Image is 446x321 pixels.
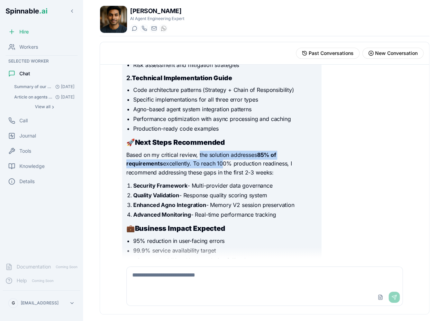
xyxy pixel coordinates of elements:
p: Based on my critical review, the solution addresses excellently. To reach 100% production readine... [126,151,318,177]
span: Journal [19,132,36,139]
h2: 💼 [126,224,318,233]
li: - Multi-provider data governance [133,181,318,190]
span: View all [35,104,51,110]
span: Tools [19,148,31,154]
span: Spinnable [6,7,47,15]
span: New Conversation [375,50,418,57]
h3: 2. [126,73,318,83]
strong: Business Impact Expected [135,224,225,233]
span: Past Conversations [309,50,354,57]
strong: Advanced Monitoring [133,211,191,218]
span: Documentation [17,263,51,270]
li: 99.9% service availability target [133,246,318,255]
span: Summary of our work Hi Manuel, Please go check our merged pull requests on GitHub from the pas...... [14,84,53,89]
span: Call [19,117,28,124]
span: [DATE] [53,84,74,89]
div: Selected Worker [3,57,80,65]
li: Performance optimization with async processing and caching [133,115,318,123]
li: Code architecture patterns (Strategy + Chain of Responsibility) [133,86,318,94]
button: View past conversations [296,48,359,59]
li: Specific implementations for all three error types [133,95,318,104]
li: - Memory V2 session preservation [133,201,318,209]
strong: Technical Implementation Guide [132,74,232,82]
p: [EMAIL_ADDRESS] [21,300,58,306]
li: - Real-time performance tracking [133,210,318,219]
li: <2 second additional latency during fallbacks [133,256,318,264]
button: Send email to manuel.mehta@getspinnable.ai [149,24,158,32]
span: Coming Soon [30,277,56,284]
button: Open conversation: Summary of our work Hi Manuel, Please go check our merged pull requests on Git... [11,82,78,92]
h1: [PERSON_NAME] [130,6,184,16]
button: WhatsApp [159,24,167,32]
img: Manuel Mehta [100,6,127,33]
span: G [12,300,15,306]
span: Details [19,178,35,185]
span: Workers [19,44,38,50]
h2: 🚀 [126,138,318,147]
strong: Security Framework [133,182,188,189]
span: .ai [39,7,47,15]
button: Start a call with Manuel Mehta [140,24,148,32]
span: Chat [19,70,30,77]
img: WhatsApp [161,26,166,31]
button: Open conversation: Article on agents Please read the article mentioned in this post and give me a... [11,92,78,102]
span: Hire [19,28,29,35]
strong: Quality Validation [133,192,179,199]
button: G[EMAIL_ADDRESS] [6,296,78,310]
span: › [52,104,54,110]
span: Coming Soon [54,264,80,270]
p: AI Agent Engineering Expert [130,16,184,21]
span: [DATE] [53,94,74,100]
button: Start a chat with Manuel Mehta [130,24,138,32]
strong: Enhanced Agno Integration [133,201,206,208]
strong: Next Steps Recommended [135,138,225,147]
span: Help [17,277,27,284]
li: 95% reduction in user-facing errors [133,237,318,245]
li: Production-ready code examples [133,124,318,133]
span: Article on agents Please read the article mentioned in this post and give me a summary: https:...... [14,94,53,100]
li: Agno-based agent system integration patterns [133,105,318,113]
li: - Response quality scoring system [133,191,318,199]
button: Show all conversations [11,103,78,111]
button: Start new conversation [362,48,424,59]
span: Knowledge [19,163,45,170]
li: Risk assessment and mitigation strategies [133,61,318,69]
